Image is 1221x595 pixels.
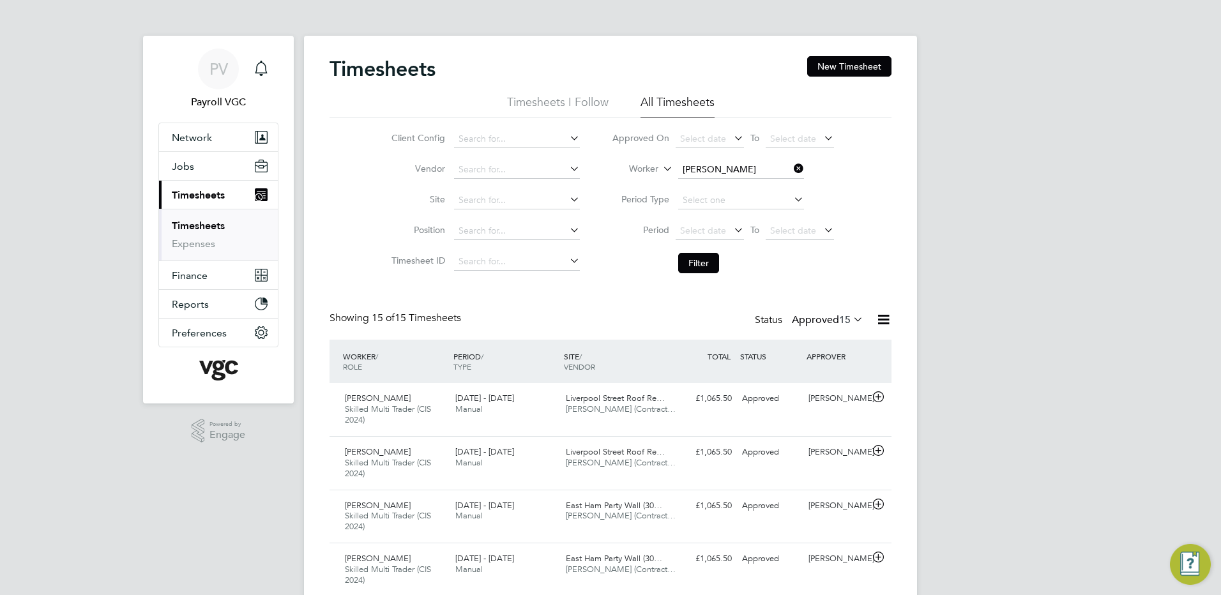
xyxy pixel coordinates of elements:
img: vgcgroup-logo-retina.png [199,360,238,380]
span: [PERSON_NAME] (Contract… [566,564,676,575]
label: Timesheet ID [388,255,445,266]
div: Showing [330,312,464,325]
span: Manual [455,510,483,521]
span: / [579,351,582,361]
span: Timesheets [172,189,225,201]
button: Jobs [159,152,278,180]
a: PVPayroll VGC [158,49,278,110]
label: Site [388,193,445,205]
span: Reports [172,298,209,310]
span: Liverpool Street Roof Re… [566,393,665,403]
label: Approved On [612,132,669,144]
span: East Ham Party Wall (30… [566,553,662,564]
button: New Timesheet [807,56,891,77]
div: [PERSON_NAME] [803,442,870,463]
span: Engage [209,430,245,441]
span: Select date [770,225,816,236]
button: Finance [159,261,278,289]
span: [PERSON_NAME] (Contract… [566,457,676,468]
span: / [481,351,483,361]
input: Search for... [678,161,804,179]
div: Status [755,312,866,329]
span: [DATE] - [DATE] [455,553,514,564]
span: To [747,130,763,146]
label: Approved [792,313,863,326]
span: [PERSON_NAME] [345,393,411,403]
span: To [747,222,763,238]
button: Engage Resource Center [1170,544,1211,585]
div: [PERSON_NAME] [803,388,870,409]
button: Network [159,123,278,151]
li: All Timesheets [641,94,715,117]
div: [PERSON_NAME] [803,548,870,569]
input: Search for... [454,192,580,209]
div: [PERSON_NAME] [803,495,870,516]
span: ROLE [343,361,362,372]
label: Client Config [388,132,445,144]
span: [PERSON_NAME] [345,446,411,457]
span: East Ham Party Wall (30… [566,500,662,511]
span: [PERSON_NAME] (Contract… [566,510,676,521]
span: / [375,351,378,361]
span: Manual [455,457,483,468]
input: Select one [678,192,804,209]
button: Filter [678,253,719,273]
span: [PERSON_NAME] (Contract… [566,403,676,414]
label: Worker [601,163,658,176]
span: [DATE] - [DATE] [455,500,514,511]
div: £1,065.50 [671,495,737,516]
a: Go to home page [158,360,278,380]
input: Search for... [454,253,580,271]
span: Preferences [172,327,227,339]
div: £1,065.50 [671,548,737,569]
span: Select date [680,133,726,144]
div: Approved [737,442,803,463]
input: Search for... [454,130,580,148]
span: Manual [455,403,483,414]
label: Position [388,224,445,236]
span: Select date [680,225,726,236]
span: 15 of [372,312,395,324]
button: Reports [159,290,278,318]
input: Search for... [454,161,580,179]
div: SITE [561,345,671,378]
div: APPROVER [803,345,870,368]
div: PERIOD [450,345,561,378]
span: [PERSON_NAME] [345,500,411,511]
div: £1,065.50 [671,388,737,409]
div: Approved [737,495,803,516]
label: Period Type [612,193,669,205]
div: £1,065.50 [671,442,737,463]
span: Skilled Multi Trader (CIS 2024) [345,564,431,585]
span: Finance [172,269,208,282]
span: Jobs [172,160,194,172]
span: TOTAL [708,351,731,361]
span: [DATE] - [DATE] [455,446,514,457]
span: [PERSON_NAME] [345,553,411,564]
nav: Main navigation [143,36,294,403]
span: TYPE [453,361,471,372]
span: PV [209,61,228,77]
span: Liverpool Street Roof Re… [566,446,665,457]
button: Timesheets [159,181,278,209]
div: Approved [737,548,803,569]
span: VENDOR [564,361,595,372]
li: Timesheets I Follow [507,94,609,117]
a: Timesheets [172,220,225,232]
span: Powered by [209,419,245,430]
span: Manual [455,564,483,575]
span: Skilled Multi Trader (CIS 2024) [345,510,431,532]
span: Select date [770,133,816,144]
button: Preferences [159,319,278,347]
span: Skilled Multi Trader (CIS 2024) [345,403,431,425]
div: Timesheets [159,209,278,260]
label: Period [612,224,669,236]
div: STATUS [737,345,803,368]
div: WORKER [340,345,450,378]
div: Approved [737,388,803,409]
input: Search for... [454,222,580,240]
a: Expenses [172,237,215,250]
span: 15 [839,313,851,326]
span: Payroll VGC [158,94,278,110]
span: [DATE] - [DATE] [455,393,514,403]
